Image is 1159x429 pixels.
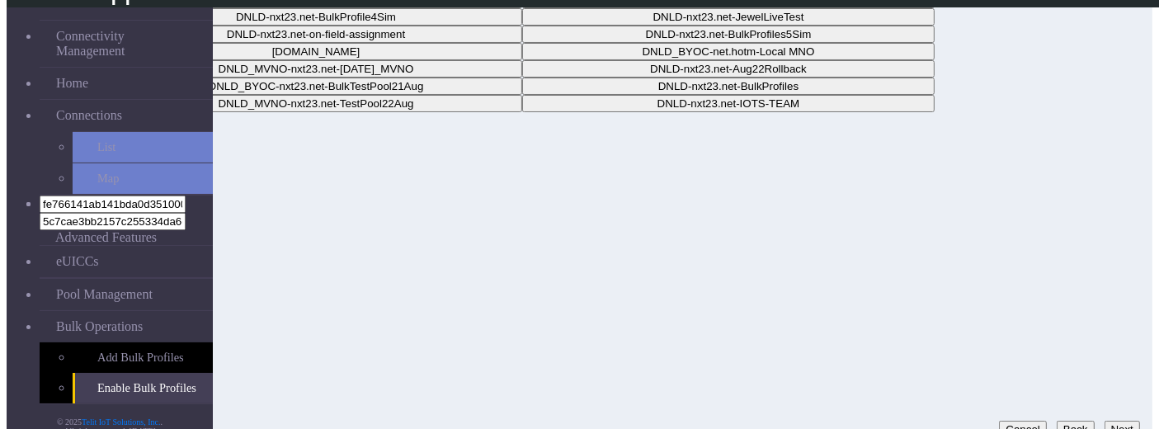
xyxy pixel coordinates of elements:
button: DNLD-nxt23.net-BulkProfiles [522,78,935,95]
button: DNLD_MVNO-nxt23.net-TestPool22Aug [110,95,522,112]
a: Map [73,163,213,194]
a: Telit IoT Solutions, Inc. [82,417,161,427]
button: DNLD_BYOC-nxt23.net-BulkTestPool21Aug [110,78,522,95]
a: Bulk Operations [40,311,213,342]
button: DNLD-nxt23.net-BulkProfiles5Sim [522,26,935,43]
button: [DOMAIN_NAME] [110,43,522,60]
button: DNLD-nxt23.net-on-field-assignment [110,26,522,43]
a: Connections [40,100,213,131]
span: List [97,140,115,154]
a: Add Bulk Profiles [73,342,213,373]
button: DNLD-nxt23.net-JewelLiveTest [522,8,935,26]
a: Pool Management [40,279,213,310]
a: Connectivity Management [40,21,213,67]
span: Map [97,172,119,186]
button: DNLD_MVNO-nxt23.net-[DATE]_MVNO [110,60,522,78]
a: eUICCs [40,246,213,277]
a: Enable Bulk Profiles [73,373,213,403]
button: DNLD-nxt23.net-IOTS-TEAM [522,95,935,112]
button: DNLD_BYOC-net.hotm-Local MNO [522,43,935,60]
a: List [73,132,213,163]
a: Home [40,68,213,99]
button: DNLD-nxt23.net-BulkProfile4Sim [110,8,522,26]
span: Bulk Operations [56,319,143,334]
span: Connections [56,108,122,123]
span: Advanced Features [55,230,157,245]
p: © 2025 . [7,417,213,427]
button: DNLD-nxt23.net-Aug22Rollback [522,60,935,78]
